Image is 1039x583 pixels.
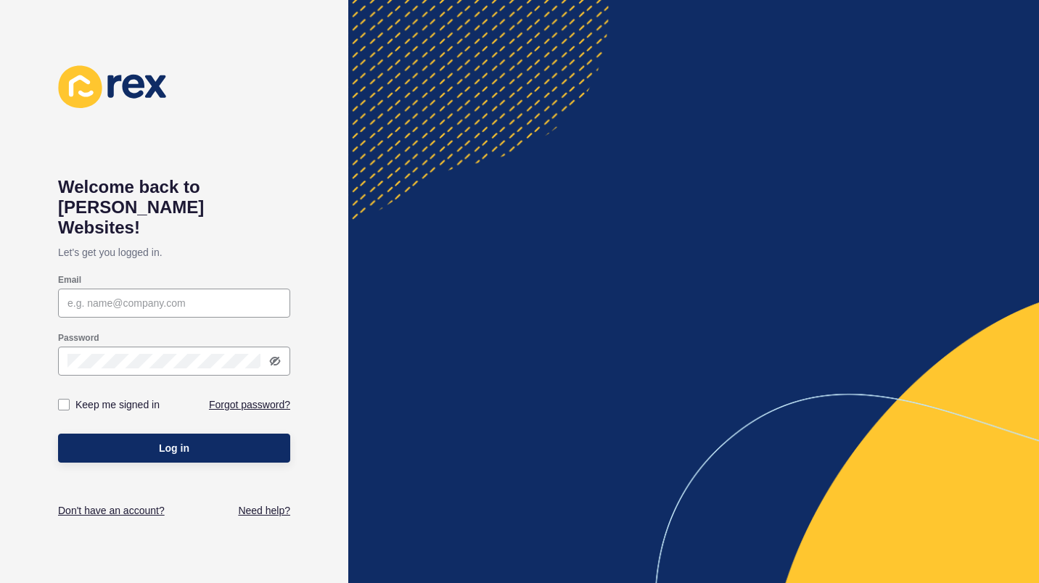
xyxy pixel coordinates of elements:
[58,177,290,238] h1: Welcome back to [PERSON_NAME] Websites!
[58,332,99,344] label: Password
[67,296,281,310] input: e.g. name@company.com
[58,503,165,518] a: Don't have an account?
[75,397,160,412] label: Keep me signed in
[209,397,290,412] a: Forgot password?
[238,503,290,518] a: Need help?
[58,238,290,267] p: Let's get you logged in.
[58,434,290,463] button: Log in
[159,441,189,455] span: Log in
[58,274,81,286] label: Email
